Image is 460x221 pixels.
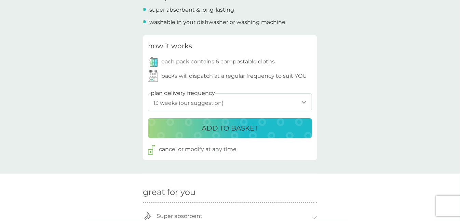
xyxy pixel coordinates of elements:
p: packs will dispatch at a regular frequency to suit YOU [161,72,307,81]
h3: how it works [148,40,192,51]
label: plan delivery frequency [151,89,215,98]
p: cancel or modify at any time [159,145,236,154]
h2: great for you [143,187,317,197]
p: washable in your dishwasher or washing machine [149,18,285,27]
img: trophey-icon.svg [144,212,152,220]
p: ADD TO BASKET [202,123,258,134]
p: each pack contains 6 compostable cloths [161,57,275,66]
button: ADD TO BASKET [148,118,312,138]
p: super absorbent & long-lasting [149,5,234,14]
